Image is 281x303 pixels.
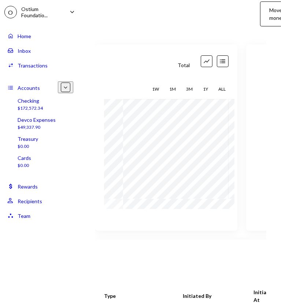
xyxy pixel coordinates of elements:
a: Cards$0.00 [4,153,76,170]
a: Recipients [4,194,76,207]
div: 1Y [200,83,211,95]
h2: Recent Transactions [104,256,190,268]
div: Ostium Foundatio... [21,6,64,18]
div: Total [178,62,190,68]
div: Rewards [18,183,38,190]
div: Team [18,213,30,219]
a: Transactions [4,58,76,72]
div: Cards [18,155,31,161]
div: Transactions [18,62,48,69]
a: Rewards [4,179,76,193]
div: $49,337.90 [18,124,56,131]
a: Team [4,209,76,222]
div: 1M [166,83,179,95]
a: Checking$172,572.34 [4,95,76,113]
div: Treasury [18,136,38,142]
div: Recipients [18,198,42,204]
div: $ [104,56,107,63]
div: O [4,6,17,18]
div: Devco Expenses [18,117,56,123]
div: $0.00 [18,143,38,150]
div: 1W [149,83,162,95]
a: Devco Expenses$49,337.90 [4,114,76,132]
div: Inbox [18,48,31,54]
div: ALL [215,83,229,95]
div: Accounts [18,85,40,91]
a: Home [4,29,76,42]
h1: Welcome, [PERSON_NAME] [95,4,251,19]
div: Home [18,33,31,39]
div: 3M [183,83,196,95]
div: Checking [18,98,43,104]
a: Inbox [4,44,76,57]
a: Accounts [4,81,76,94]
div: $0.00 [18,163,31,169]
a: Treasury$0.00 [4,134,76,151]
div: 221,910.24 [109,53,175,70]
div: $172,572.34 [18,105,43,112]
